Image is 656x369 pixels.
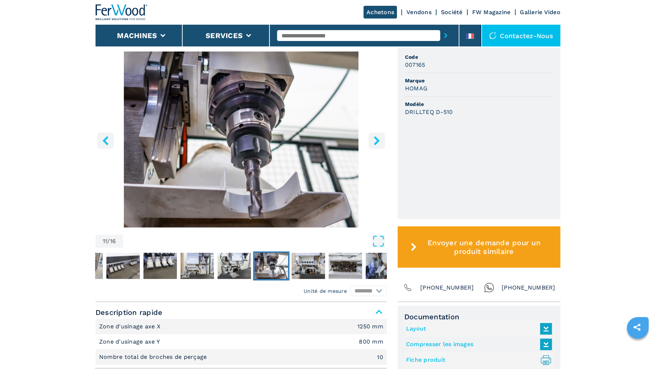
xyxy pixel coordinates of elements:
[96,52,387,227] img: Centre de Percage et insertion flexible HOMAG DRILLTEQ D-510
[364,251,401,280] button: Go to Slide 14
[96,319,387,365] div: Description rapide
[406,339,548,350] a: Compresser les images
[405,61,425,69] h3: 007165
[398,226,560,268] button: Envoyer une demande pour un produit similaire
[441,9,463,16] a: Société
[329,253,362,279] img: 26b2a7b0ade3a1035d9ebac1a29db825
[206,31,243,40] button: Services
[357,324,383,329] em: 1250 mm
[253,251,289,280] button: Go to Slide 11
[359,339,384,345] em: 800 mm
[440,27,451,44] button: submit-button
[96,52,387,227] div: Go to Slide 11
[179,251,215,280] button: Go to Slide 9
[472,9,511,16] a: FW Magazine
[628,318,646,336] a: sharethis
[364,6,397,19] a: Achetons
[489,32,497,39] img: Contactez-nous
[484,283,494,293] img: Whatsapp
[405,101,553,108] span: Modèle
[327,251,364,280] button: Go to Slide 13
[99,323,162,331] p: Zone d'usinage axe X
[369,132,385,149] button: right-button
[96,306,387,319] span: Description rapide
[105,251,141,280] button: Go to Slide 7
[420,283,474,293] span: [PHONE_NUMBER]
[404,312,554,321] span: Documentation
[625,336,651,364] iframe: Chat
[99,338,162,346] p: Zone d'usinage axe Y
[405,108,453,116] h3: DRILLTEQ D-510
[106,253,140,279] img: 6050a0644fe1d1c8a136a0dfbe84079f
[406,9,432,16] a: Vendons
[143,253,177,279] img: 1f90b561b0066094f34097c263bce388
[255,253,288,279] img: 6b28b448eaad38b27c1ede94dd943023
[216,251,252,280] button: Go to Slide 10
[290,251,327,280] button: Go to Slide 12
[117,31,157,40] button: Machines
[97,132,114,149] button: left-button
[405,77,553,84] span: Marque
[502,283,555,293] span: [PHONE_NUMBER]
[403,283,413,293] img: Phone
[125,235,385,248] button: Open Fullscreen
[103,238,108,244] span: 11
[406,323,548,335] a: Layout
[366,253,399,279] img: 9ab4cf7e5f222110781574683202f3eb
[292,253,325,279] img: 0bcc911e3127e17a9d90ffa4dea7affa
[482,25,561,46] div: Contactez-nous
[110,238,116,244] span: 16
[405,53,553,61] span: Code
[218,253,251,279] img: 1acfaa81b32140fb0140713fcce36e01
[304,287,347,295] em: Unité de mesure
[406,354,548,366] a: Fiche produit
[99,353,209,361] p: Nombre total de broches de perçage
[142,251,178,280] button: Go to Slide 8
[405,84,428,93] h3: HOMAG
[181,253,214,279] img: b5df0e1ca5b85049ffc72b0c57d944a3
[108,238,110,244] span: /
[96,4,148,20] img: Ferwood
[420,238,548,256] span: Envoyer une demande pour un produit similaire
[377,354,384,360] em: 10
[520,9,561,16] a: Gallerie Video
